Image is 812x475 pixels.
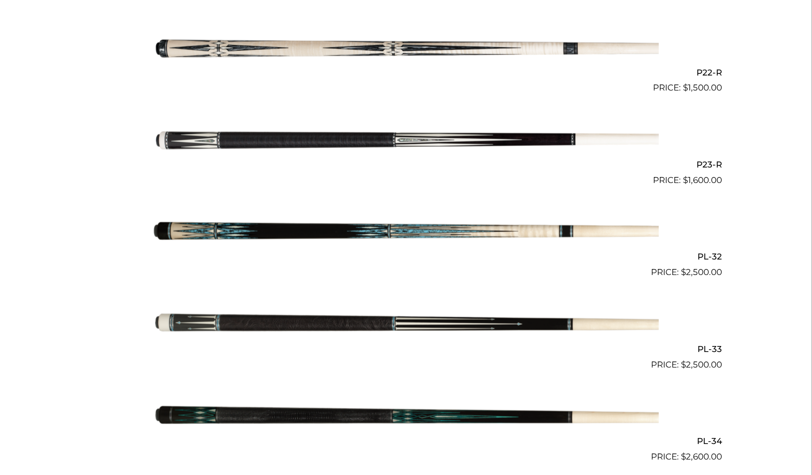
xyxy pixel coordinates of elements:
[681,359,686,369] span: $
[90,6,722,94] a: P22-R $1,500.00
[681,451,722,461] bdi: 2,600.00
[154,98,659,182] img: P23-R
[683,82,722,92] bdi: 1,500.00
[90,247,722,266] h2: PL-32
[154,375,659,459] img: PL-34
[90,98,722,186] a: P23-R $1,600.00
[683,175,688,185] span: $
[90,375,722,463] a: PL-34 $2,600.00
[90,191,722,279] a: PL-32 $2,500.00
[681,451,686,461] span: $
[683,175,722,185] bdi: 1,600.00
[90,155,722,173] h2: P23-R
[90,63,722,81] h2: P22-R
[90,283,722,371] a: PL-33 $2,500.00
[90,339,722,358] h2: PL-33
[683,82,688,92] span: $
[681,267,686,277] span: $
[681,359,722,369] bdi: 2,500.00
[154,283,659,367] img: PL-33
[154,191,659,275] img: PL-32
[90,432,722,450] h2: PL-34
[154,6,659,90] img: P22-R
[681,267,722,277] bdi: 2,500.00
